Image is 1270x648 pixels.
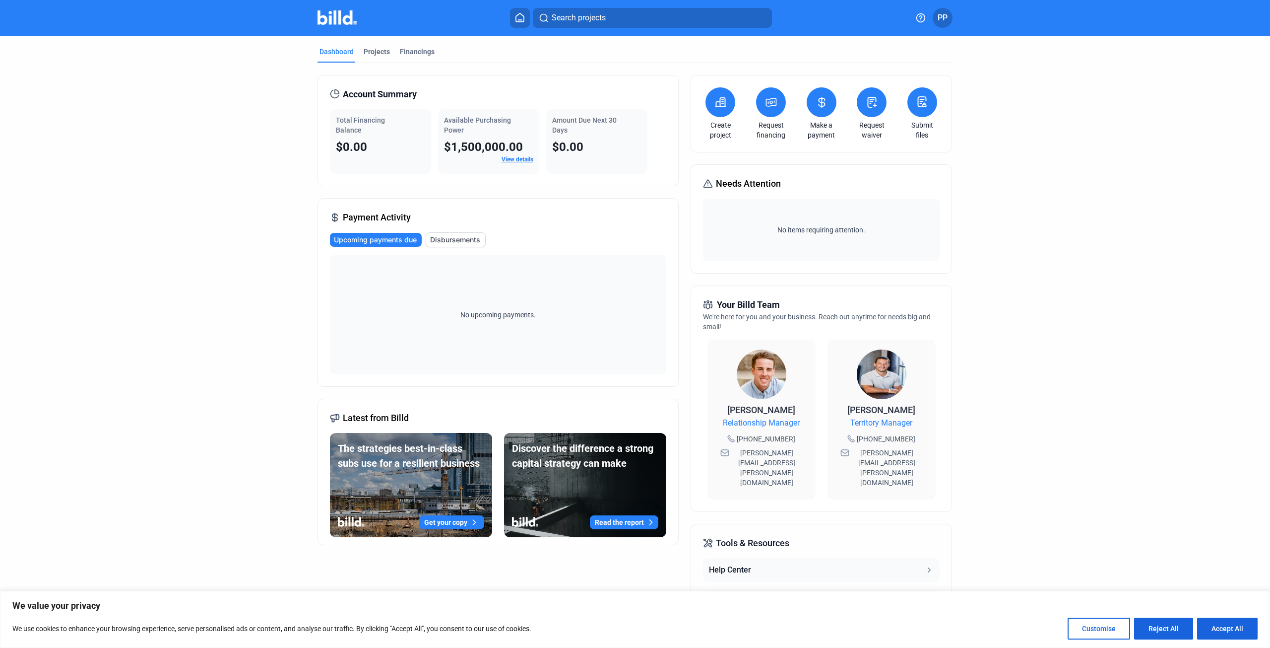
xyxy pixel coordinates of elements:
[343,211,411,224] span: Payment Activity
[552,116,617,134] span: Amount Due Next 30 Days
[338,441,484,471] div: The strategies best-in-class subs use for a resilient business
[419,515,484,529] button: Get your copy
[12,600,1258,612] p: We value your privacy
[317,10,357,25] img: Billd Company Logo
[857,434,915,444] span: [PHONE_NUMBER]
[754,120,788,140] a: Request financing
[703,120,738,140] a: Create project
[444,140,523,154] span: $1,500,000.00
[444,116,511,134] span: Available Purchasing Power
[716,177,781,191] span: Needs Attention
[319,47,354,57] div: Dashboard
[727,405,795,415] span: [PERSON_NAME]
[533,8,772,28] button: Search projects
[851,448,923,488] span: [PERSON_NAME][EMAIL_ADDRESS][PERSON_NAME][DOMAIN_NAME]
[717,298,780,312] span: Your Billd Team
[590,515,658,529] button: Read the report
[426,232,486,247] button: Disbursements
[502,156,533,163] a: View details
[804,120,839,140] a: Make a payment
[552,12,606,24] span: Search projects
[336,116,385,134] span: Total Financing Balance
[336,140,367,154] span: $0.00
[703,558,939,582] button: Help Center
[703,590,939,614] button: Resource Center
[847,405,915,415] span: [PERSON_NAME]
[938,12,948,24] span: PP
[731,448,803,488] span: [PERSON_NAME][EMAIL_ADDRESS][PERSON_NAME][DOMAIN_NAME]
[400,47,435,57] div: Financings
[1197,618,1258,640] button: Accept All
[512,441,658,471] div: Discover the difference a strong capital strategy can make
[857,350,906,399] img: Territory Manager
[723,417,800,429] span: Relationship Manager
[334,235,417,245] span: Upcoming payments due
[737,350,786,399] img: Relationship Manager
[709,564,751,576] div: Help Center
[364,47,390,57] div: Projects
[343,411,409,425] span: Latest from Billd
[343,87,417,101] span: Account Summary
[737,434,795,444] span: [PHONE_NUMBER]
[707,225,935,235] span: No items requiring attention.
[933,8,952,28] button: PP
[850,417,912,429] span: Territory Manager
[703,313,931,331] span: We're here for you and your business. Reach out anytime for needs big and small!
[1068,618,1130,640] button: Customise
[716,536,789,550] span: Tools & Resources
[552,140,583,154] span: $0.00
[430,235,480,245] span: Disbursements
[854,120,889,140] a: Request waiver
[330,233,422,247] button: Upcoming payments due
[1134,618,1193,640] button: Reject All
[454,310,542,320] span: No upcoming payments.
[12,623,531,635] p: We use cookies to enhance your browsing experience, serve personalised ads or content, and analys...
[905,120,940,140] a: Submit files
